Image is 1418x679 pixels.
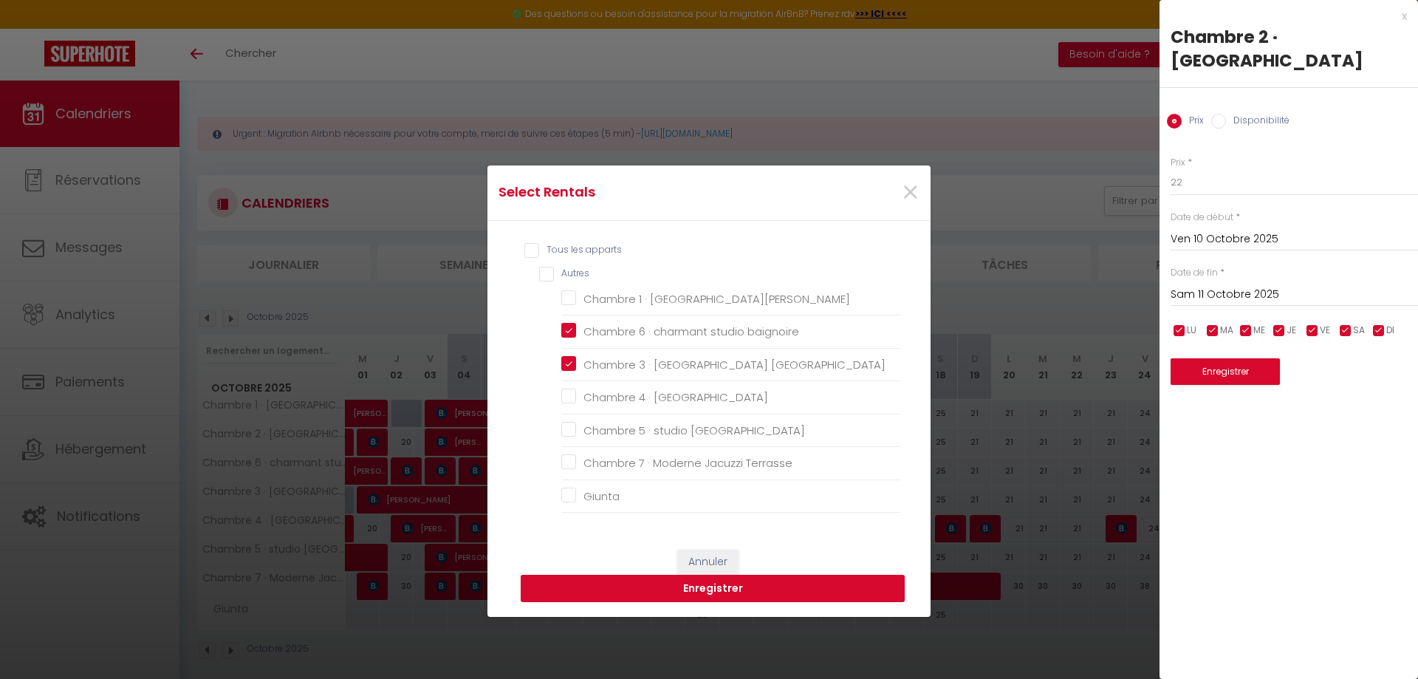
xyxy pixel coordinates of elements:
label: Date de fin [1171,266,1218,280]
button: Close [901,177,919,209]
span: LU [1187,324,1196,338]
span: DI [1386,324,1394,338]
label: Prix [1182,114,1204,130]
div: Chambre 2 · [GEOGRAPHIC_DATA] [1171,25,1407,72]
button: Enregistrer [521,575,905,603]
button: Annuler [677,550,739,575]
span: Giunta [583,488,620,504]
button: Enregistrer [1171,358,1280,385]
span: Chambre 3 · [GEOGRAPHIC_DATA] [GEOGRAPHIC_DATA] [583,357,886,372]
h4: Select Rentals [499,182,773,202]
label: Prix [1171,156,1185,170]
div: x [1160,7,1407,25]
span: Chambre 1 · [GEOGRAPHIC_DATA][PERSON_NAME] [583,291,850,307]
span: SA [1353,324,1365,338]
label: Date de début [1171,211,1233,225]
span: ME [1253,324,1265,338]
span: × [901,171,919,215]
span: JE [1287,324,1296,338]
span: Chambre 5 · studio [GEOGRAPHIC_DATA] [583,423,805,438]
span: MA [1220,324,1233,338]
span: VE [1320,324,1330,338]
label: Disponibilité [1226,114,1289,130]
